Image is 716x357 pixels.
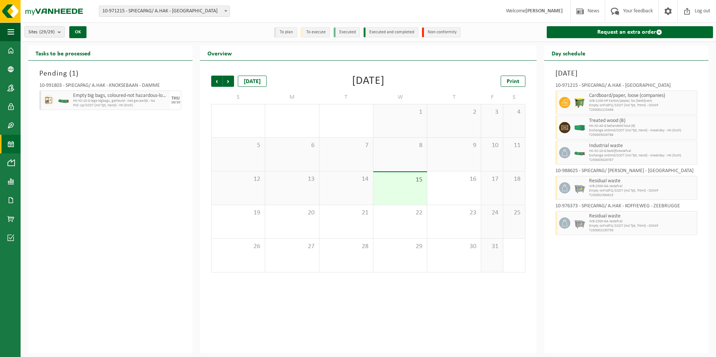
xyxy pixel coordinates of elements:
span: 14 [323,175,369,183]
span: 19 [215,209,261,217]
span: T250003026788 [589,133,695,137]
td: S [503,91,525,104]
span: Print [507,79,519,85]
td: S [211,91,265,104]
h2: Overview [200,46,239,60]
span: 22 [377,209,423,217]
li: Non-conformity [422,27,461,37]
span: WB-2500-GA restafval [589,184,695,189]
td: W [373,91,427,104]
strong: [PERSON_NAME] [525,8,563,14]
span: 27 [269,242,315,251]
span: Sites [28,27,55,38]
span: Empty onFxdFQ/SCOT (incl Tpt, Trtmt) - COMP [589,103,695,108]
span: Empty onFxdFQ/SCOT (incl Tpt, Trtmt) - COMP [589,224,695,228]
span: T250002394615 [589,193,695,198]
div: 10-971215 - SPIECAPAG/ A.HAK - [GEOGRAPHIC_DATA] [555,83,697,91]
span: 10-971215 - SPIECAPAG/ A.HAK - BRUGGE [99,6,230,16]
span: Industrial waste [589,143,695,149]
span: WB-1100-HP karton/papier, los (bedrijven) [589,99,695,103]
span: Residual waste [589,178,695,184]
span: HK-XC-10-G lege bigbags, gekleurd - niet gevaarlijk - los [73,99,168,103]
h3: [DATE] [555,68,697,79]
span: 25 [507,209,521,217]
li: Executed [334,27,360,37]
h2: Tasks to be processed [28,46,98,60]
span: T250002230756 [589,228,695,233]
span: 29 [377,242,423,251]
span: 5 [215,141,261,150]
img: HK-XC-40-GN-00 [574,125,585,131]
div: 10-991803 - SPIECAPAG/ A.HAK - KNOKSEBAAN - DAMME [39,83,181,91]
span: 24 [485,209,499,217]
button: OK [69,26,87,38]
span: 21 [323,209,369,217]
img: HK-XC-10-GN-00 [58,98,69,103]
div: 16/10 [171,101,180,104]
span: Empty big bags, coloured-not hazardous-loose [73,93,168,99]
div: 10-976373 - SPIECAPAG/ A.HAK - KOFFIEWEG - ZEEBRUGGE [555,204,697,211]
span: 9 [431,141,477,150]
li: Executed and completed [364,27,418,37]
count: (29/29) [39,30,55,34]
span: Residual waste [589,213,695,219]
img: WB-1100-HPE-GN-50 [574,97,585,108]
td: F [481,91,503,104]
span: Empty onFxdFQ/SCOT (incl Tpt, Trtmt) - COMP [589,189,695,193]
span: 11 [507,141,521,150]
span: 10-971215 - SPIECAPAG/ A.HAK - BRUGGE [99,6,230,17]
span: HK-XC-40-G behandeld hout (B) [589,124,695,128]
span: 1 [377,108,423,116]
h2: Day schedule [544,46,593,60]
span: Treated wood (B) [589,118,695,124]
span: 31 [485,242,499,251]
span: 17 [485,175,499,183]
span: 6 [269,141,315,150]
img: WB-2500-GAL-GY-01 [574,217,585,229]
span: 26 [215,242,261,251]
span: HK-XC-10-G bedrijfsrestafval [589,149,695,153]
img: WB-2500-GAL-GY-01 [574,182,585,193]
span: T250003026787 [589,158,695,162]
span: 20 [269,209,315,217]
span: 10 [485,141,499,150]
h3: Pending ( ) [39,68,181,79]
span: 1 [72,70,76,77]
span: 15 [377,176,423,184]
td: T [319,91,373,104]
span: 16 [431,175,477,183]
span: Next [223,76,234,87]
span: 28 [323,242,369,251]
button: Sites(29/29) [24,26,65,37]
span: Cardboard/paper, loose (companies) [589,93,695,99]
div: 10-988625 - SPIECAPAG/ [PERSON_NAME] - [GEOGRAPHIC_DATA] [555,168,697,176]
div: [DATE] [352,76,385,87]
span: 18 [507,175,521,183]
span: 13 [269,175,315,183]
span: T250002215468 [589,108,695,112]
a: Print [501,76,525,87]
span: 12 [215,175,261,183]
li: To plan [274,27,297,37]
span: WB-2500-GA restafval [589,219,695,224]
div: [DATE] [238,76,267,87]
td: T [427,91,481,104]
span: Previous [211,76,222,87]
td: M [265,91,319,104]
span: Exchange onDmd/SCOT (incl Tpt, Hand) - Weekday - HK (Exch) [589,153,695,158]
span: 23 [431,209,477,217]
span: Exchange onDmd/SCOT (incl Tpt, Hand) - Weekday - HK (Exch) [589,128,695,133]
span: 3 [485,108,499,116]
span: 8 [377,141,423,150]
span: 7 [323,141,369,150]
li: To execute [301,27,330,37]
span: 4 [507,108,521,116]
span: 30 [431,242,477,251]
span: 2 [431,108,477,116]
a: Request an extra order [547,26,713,38]
img: HK-XC-10-GN-00 [574,150,585,156]
span: Pick Up/SCOT (incl Tpt, Hand) - HK (Exch) [73,103,168,108]
div: THU [172,96,180,101]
